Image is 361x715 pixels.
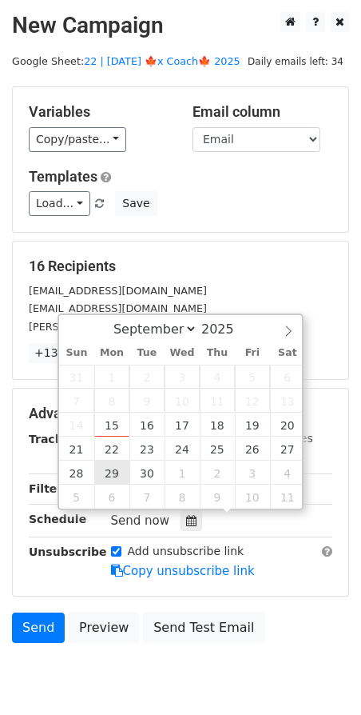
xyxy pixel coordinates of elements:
[29,191,90,216] a: Load...
[59,461,94,485] span: September 28, 2025
[235,389,270,413] span: September 12, 2025
[235,413,270,437] span: September 19, 2025
[200,348,235,358] span: Thu
[242,53,349,70] span: Daily emails left: 34
[94,437,129,461] span: September 22, 2025
[200,437,235,461] span: September 25, 2025
[143,613,264,643] a: Send Test Email
[111,513,170,528] span: Send now
[12,12,349,39] h2: New Campaign
[242,55,349,67] a: Daily emails left: 34
[94,485,129,509] span: October 6, 2025
[270,413,305,437] span: September 20, 2025
[281,638,361,715] iframe: Chat Widget
[12,55,240,67] small: Google Sheet:
[29,343,96,363] a: +13 more
[29,321,292,333] small: [PERSON_NAME][EMAIL_ADDRESS][DOMAIN_NAME]
[94,413,129,437] span: September 15, 2025
[200,413,235,437] span: September 18, 2025
[165,461,200,485] span: October 1, 2025
[200,389,235,413] span: September 11, 2025
[235,348,270,358] span: Fri
[129,461,165,485] span: September 30, 2025
[29,127,126,152] a: Copy/paste...
[29,285,207,297] small: [EMAIL_ADDRESS][DOMAIN_NAME]
[59,348,94,358] span: Sun
[129,348,165,358] span: Tue
[111,564,255,578] a: Copy unsubscribe link
[192,103,332,121] h5: Email column
[129,437,165,461] span: September 23, 2025
[270,348,305,358] span: Sat
[270,485,305,509] span: October 11, 2025
[165,389,200,413] span: September 10, 2025
[115,191,157,216] button: Save
[29,433,82,445] strong: Tracking
[12,613,65,643] a: Send
[84,55,240,67] a: 22 | [DATE] 🍁x Coach🍁 2025
[129,413,165,437] span: September 16, 2025
[29,103,169,121] h5: Variables
[200,485,235,509] span: October 9, 2025
[69,613,139,643] a: Preview
[165,348,200,358] span: Wed
[270,365,305,389] span: September 6, 2025
[94,365,129,389] span: September 1, 2025
[165,485,200,509] span: October 8, 2025
[235,437,270,461] span: September 26, 2025
[94,389,129,413] span: September 8, 2025
[165,413,200,437] span: September 17, 2025
[250,430,312,447] label: UTM Codes
[59,389,94,413] span: September 7, 2025
[59,485,94,509] span: October 5, 2025
[59,365,94,389] span: August 31, 2025
[29,302,207,314] small: [EMAIL_ADDRESS][DOMAIN_NAME]
[59,413,94,437] span: September 14, 2025
[129,389,165,413] span: September 9, 2025
[235,485,270,509] span: October 10, 2025
[200,461,235,485] span: October 2, 2025
[235,365,270,389] span: September 5, 2025
[129,485,165,509] span: October 7, 2025
[94,348,129,358] span: Mon
[270,437,305,461] span: September 27, 2025
[197,322,255,337] input: Year
[270,461,305,485] span: October 4, 2025
[29,258,332,275] h5: 16 Recipients
[129,365,165,389] span: September 2, 2025
[29,513,86,525] strong: Schedule
[29,545,107,558] strong: Unsubscribe
[128,543,244,560] label: Add unsubscribe link
[29,482,69,495] strong: Filters
[29,405,332,422] h5: Advanced
[200,365,235,389] span: September 4, 2025
[165,437,200,461] span: September 24, 2025
[165,365,200,389] span: September 3, 2025
[270,389,305,413] span: September 13, 2025
[94,461,129,485] span: September 29, 2025
[59,437,94,461] span: September 21, 2025
[29,168,97,185] a: Templates
[235,461,270,485] span: October 3, 2025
